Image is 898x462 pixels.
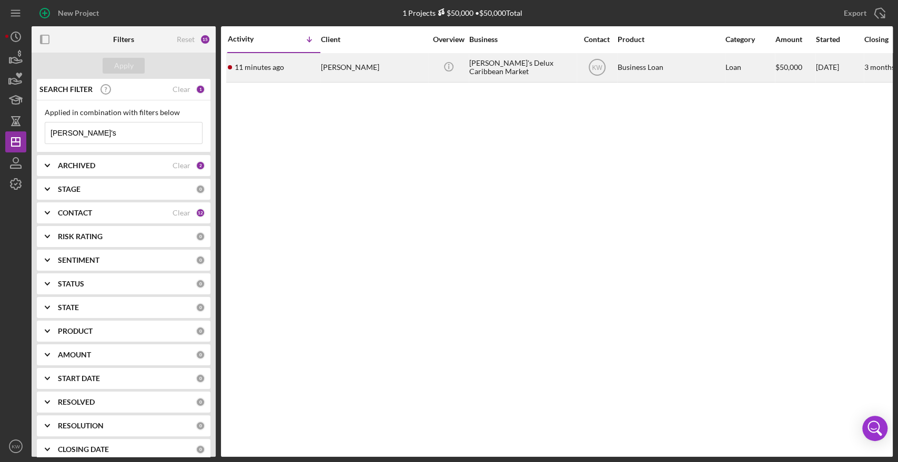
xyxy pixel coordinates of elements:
b: RESOLUTION [58,422,104,430]
div: Business Loan [618,54,723,81]
button: KW [5,436,26,457]
time: 2025-09-04 19:23 [235,63,284,71]
div: [PERSON_NAME]'s Delux Caribbean Market [469,54,574,81]
div: 0 [196,350,205,360]
b: SENTIMENT [58,256,99,264]
div: Clear [173,209,190,217]
div: 1 [196,85,205,94]
div: 0 [196,279,205,289]
div: Started [816,35,863,44]
div: Amount [775,35,815,44]
div: 0 [196,374,205,383]
text: KW [12,444,20,449]
div: 0 [196,232,205,241]
div: Loan [725,54,774,81]
div: 0 [196,303,205,312]
b: STATE [58,303,79,312]
div: 0 [196,184,205,194]
div: Apply [114,58,134,74]
div: Open Intercom Messenger [862,416,887,441]
b: ARCHIVED [58,161,95,170]
div: [PERSON_NAME] [321,54,426,81]
div: 0 [196,421,205,430]
div: 0 [196,445,205,454]
span: $50,000 [775,63,802,71]
b: STATUS [58,280,84,288]
div: $50,000 [436,8,473,17]
b: RISK RATING [58,232,103,241]
div: [DATE] [816,54,863,81]
div: 15 [200,34,210,45]
div: 1 Projects • $50,000 Total [402,8,522,17]
div: Activity [228,35,274,43]
b: START DATE [58,374,100,383]
b: CLOSING DATE [58,445,109,454]
b: STAGE [58,185,80,193]
div: Export [844,3,866,24]
div: 0 [196,397,205,407]
div: 0 [196,326,205,336]
b: RESOLVED [58,398,95,406]
div: 0 [196,255,205,265]
text: KW [592,64,602,71]
div: New Project [58,3,99,24]
div: Reset [177,35,195,44]
b: SEARCH FILTER [39,85,93,94]
div: Product [618,35,723,44]
div: Client [321,35,426,44]
div: Category [725,35,774,44]
b: AMOUNT [58,351,91,359]
b: Filters [113,35,134,44]
b: CONTACT [58,209,92,217]
div: Overview [429,35,468,44]
button: New Project [32,3,109,24]
div: Clear [173,161,190,170]
button: Export [833,3,893,24]
div: Applied in combination with filters below [45,108,203,117]
button: Apply [103,58,145,74]
div: 12 [196,208,205,218]
div: Business [469,35,574,44]
time: 3 months [864,63,895,71]
div: Contact [577,35,617,44]
b: PRODUCT [58,327,93,335]
div: Clear [173,85,190,94]
div: 2 [196,161,205,170]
